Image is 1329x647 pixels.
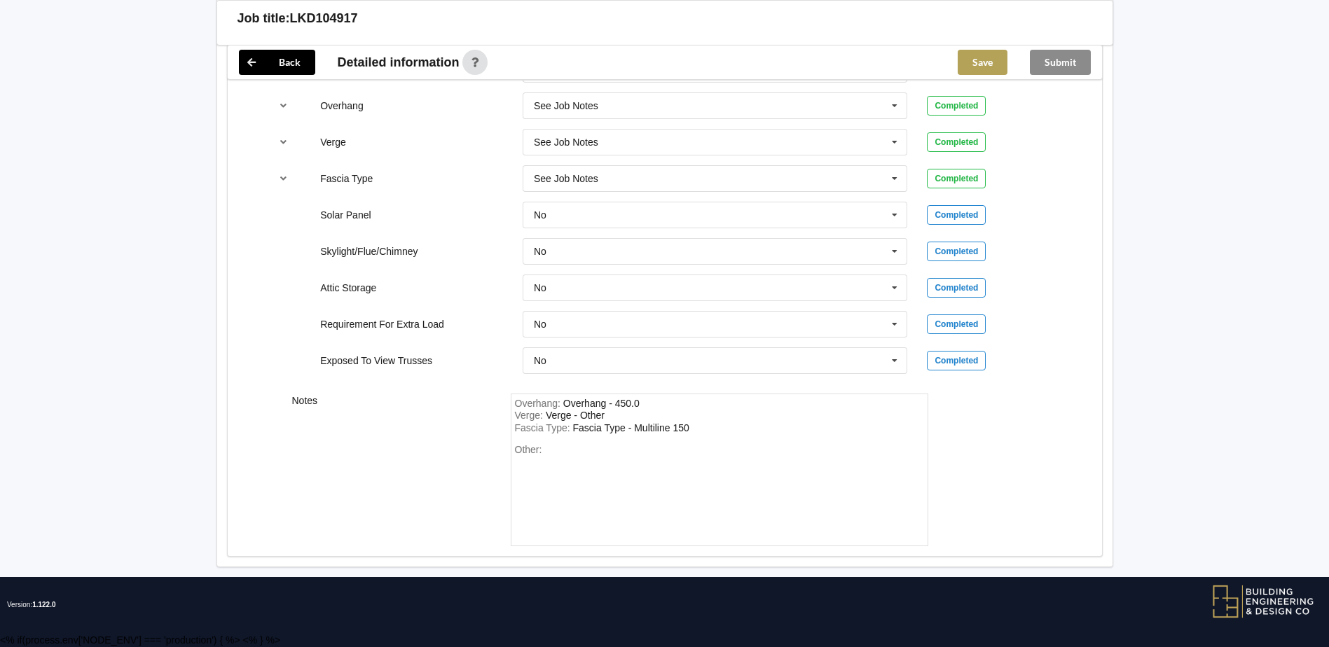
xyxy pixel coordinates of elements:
[7,577,56,633] span: Version:
[958,50,1007,75] button: Save
[534,283,546,293] div: No
[927,242,986,261] div: Completed
[927,96,986,116] div: Completed
[237,11,290,27] h3: Job title:
[534,246,546,256] div: No
[320,319,444,330] label: Requirement For Extra Load
[320,173,373,184] label: Fascia Type
[563,398,640,409] div: Overhang
[270,93,297,118] button: reference-toggle
[270,166,297,191] button: reference-toggle
[534,101,598,111] div: See Job Notes
[534,137,598,147] div: See Job Notes
[927,132,986,152] div: Completed
[282,394,501,547] div: Notes
[511,394,928,547] form: notes-field
[320,355,432,366] label: Exposed To View Trusses
[515,444,542,455] span: Other:
[546,410,605,421] div: Verge
[927,314,986,334] div: Completed
[320,282,376,293] label: Attic Storage
[515,422,573,433] span: Fascia Type :
[270,130,297,155] button: reference-toggle
[32,601,55,608] span: 1.122.0
[927,278,986,298] div: Completed
[290,11,358,27] h3: LKD104917
[573,422,689,433] div: FasciaType
[927,351,986,370] div: Completed
[927,169,986,188] div: Completed
[534,356,546,366] div: No
[534,210,546,220] div: No
[927,205,986,225] div: Completed
[515,398,563,409] span: Overhang :
[320,246,418,257] label: Skylight/Flue/Chimney
[320,137,346,148] label: Verge
[320,100,363,111] label: Overhang
[338,56,460,69] span: Detailed information
[515,410,546,421] span: Verge :
[320,209,371,221] label: Solar Panel
[534,319,546,329] div: No
[534,174,598,183] div: See Job Notes
[1212,584,1315,619] img: BEDC logo
[239,50,315,75] button: Back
